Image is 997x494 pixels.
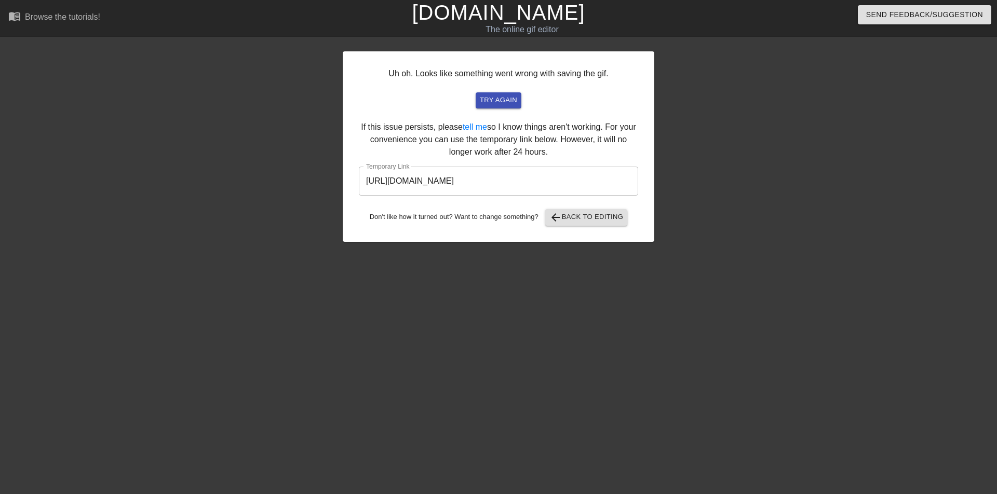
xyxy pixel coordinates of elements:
a: tell me [463,122,487,131]
span: menu_book [8,10,21,22]
button: Send Feedback/Suggestion [858,5,991,24]
a: Browse the tutorials! [8,10,100,26]
span: try again [480,94,517,106]
button: try again [476,92,521,108]
button: Back to Editing [545,209,628,226]
div: Uh oh. Looks like something went wrong with saving the gif. If this issue persists, please so I k... [343,51,654,242]
a: [DOMAIN_NAME] [412,1,585,24]
span: Send Feedback/Suggestion [866,8,983,21]
div: The online gif editor [338,23,707,36]
span: Back to Editing [549,211,624,224]
input: bare [359,167,638,196]
div: Don't like how it turned out? Want to change something? [359,209,638,226]
span: arrow_back [549,211,562,224]
div: Browse the tutorials! [25,12,100,21]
